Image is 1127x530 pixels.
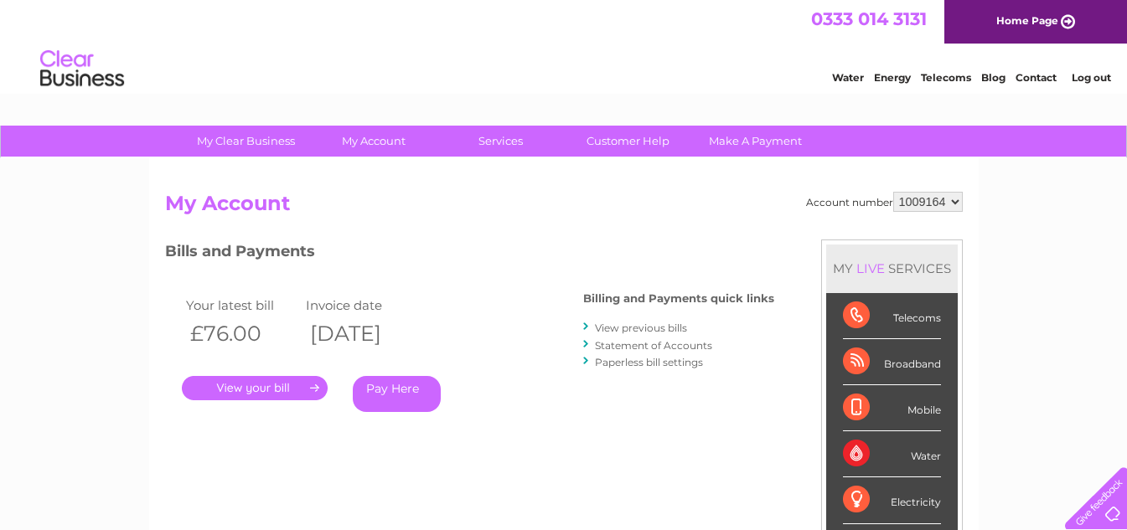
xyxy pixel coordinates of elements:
[1072,71,1111,84] a: Log out
[168,9,960,81] div: Clear Business is a trading name of Verastar Limited (registered in [GEOGRAPHIC_DATA] No. 3667643...
[874,71,911,84] a: Energy
[811,8,927,29] a: 0333 014 3131
[304,126,442,157] a: My Account
[686,126,825,157] a: Make A Payment
[182,316,302,351] th: £76.00
[353,376,441,412] a: Pay Here
[843,385,941,431] div: Mobile
[1016,71,1057,84] a: Contact
[559,126,697,157] a: Customer Help
[921,71,971,84] a: Telecoms
[595,356,703,368] a: Paperless bill settings
[843,431,941,477] div: Water
[165,192,963,224] h2: My Account
[843,477,941,523] div: Electricity
[177,126,315,157] a: My Clear Business
[302,294,422,316] td: Invoice date
[182,376,328,400] a: .
[182,294,302,316] td: Your latest bill
[853,260,888,276] div: LIVE
[302,316,422,351] th: [DATE]
[583,292,774,305] h4: Billing and Payments quick links
[981,71,1006,84] a: Blog
[826,244,958,292] div: MY SERVICES
[595,339,712,352] a: Statement of Accounts
[432,126,570,157] a: Services
[806,192,963,212] div: Account number
[843,339,941,385] div: Broadband
[843,293,941,339] div: Telecoms
[832,71,864,84] a: Water
[595,322,687,334] a: View previous bills
[39,44,125,95] img: logo.png
[165,239,774,269] h3: Bills and Payments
